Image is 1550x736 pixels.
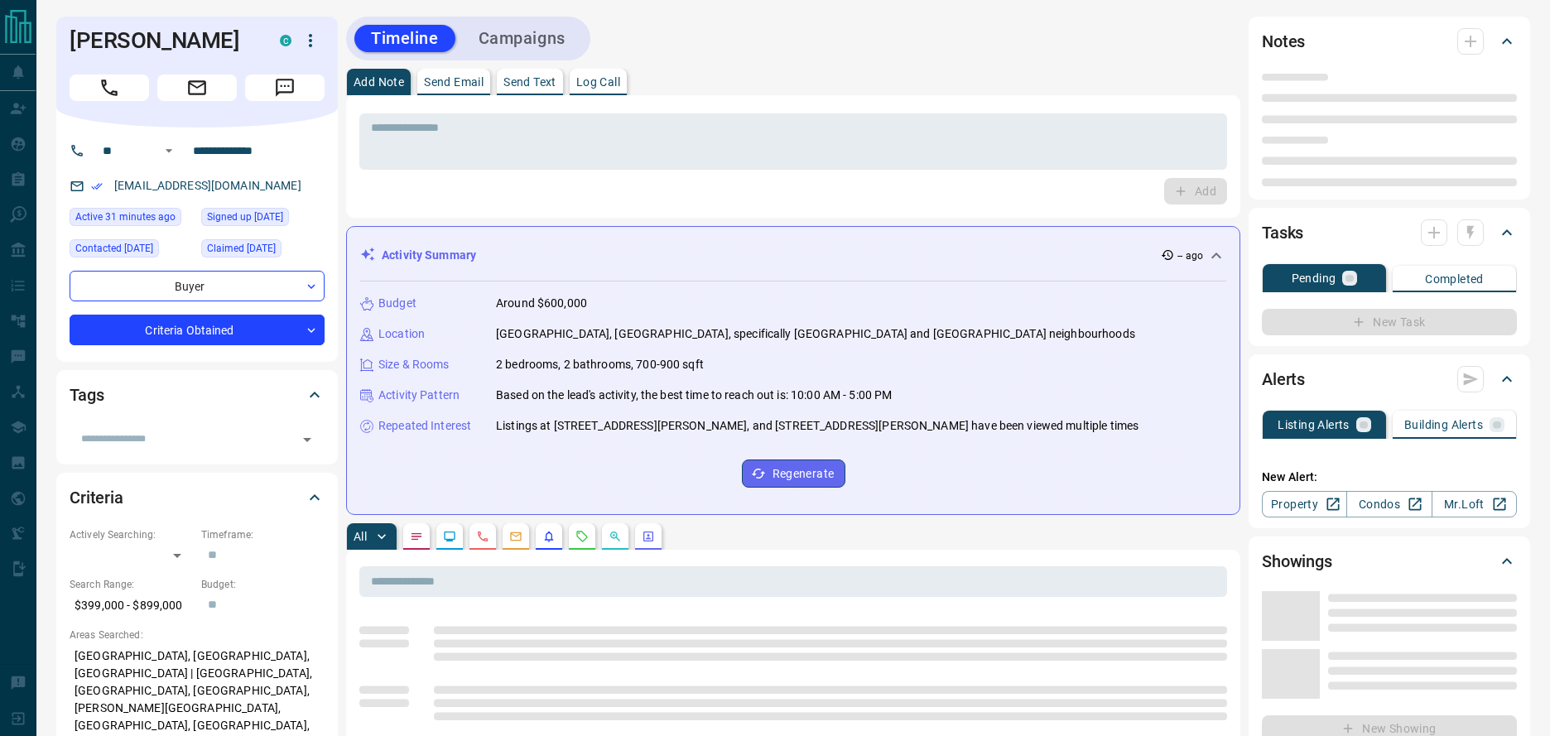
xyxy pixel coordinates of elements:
span: Signed up [DATE] [207,209,283,225]
p: Search Range: [70,577,193,592]
div: Buyer [70,271,325,301]
h2: Alerts [1262,366,1305,392]
p: Log Call [576,76,620,88]
span: Contacted [DATE] [75,240,153,257]
p: Listings at [STREET_ADDRESS][PERSON_NAME], and [STREET_ADDRESS][PERSON_NAME] have been viewed mul... [496,417,1138,435]
button: Campaigns [462,25,582,52]
p: All [354,531,367,542]
a: Mr.Loft [1432,491,1517,517]
svg: Calls [476,530,489,543]
a: Property [1262,491,1347,517]
div: Sat Jun 14 2025 [201,208,325,231]
p: New Alert: [1262,469,1517,486]
div: Tasks [1262,213,1517,253]
svg: Agent Actions [642,530,655,543]
p: Based on the lead's activity, the best time to reach out is: 10:00 AM - 5:00 PM [496,387,892,404]
a: [EMAIL_ADDRESS][DOMAIN_NAME] [114,179,301,192]
p: -- ago [1177,248,1203,263]
p: Send Email [424,76,484,88]
p: Location [378,325,425,343]
svg: Lead Browsing Activity [443,530,456,543]
button: Open [159,141,179,161]
div: Alerts [1262,359,1517,399]
div: Mon Jul 28 2025 [70,239,193,262]
div: Criteria Obtained [70,315,325,345]
p: Size & Rooms [378,356,450,373]
a: Condos [1346,491,1432,517]
p: Pending [1292,272,1336,284]
p: Listing Alerts [1278,419,1350,431]
p: Add Note [354,76,404,88]
div: Sat Jun 14 2025 [201,239,325,262]
p: Areas Searched: [70,628,325,642]
p: Budget: [201,577,325,592]
span: Active 31 minutes ago [75,209,176,225]
p: 2 bedrooms, 2 bathrooms, 700-900 sqft [496,356,704,373]
p: Send Text [503,76,556,88]
h2: Tasks [1262,219,1303,246]
svg: Notes [410,530,423,543]
svg: Email Verified [91,180,103,192]
svg: Opportunities [609,530,622,543]
span: Message [245,75,325,101]
p: Building Alerts [1404,419,1483,431]
h2: Showings [1262,548,1332,575]
p: Repeated Interest [378,417,471,435]
p: Activity Pattern [378,387,460,404]
svg: Listing Alerts [542,530,556,543]
div: Activity Summary-- ago [360,240,1226,271]
div: condos.ca [280,35,291,46]
div: Tags [70,375,325,415]
div: Notes [1262,22,1517,61]
p: Actively Searching: [70,527,193,542]
span: Email [157,75,237,101]
p: Completed [1425,273,1484,285]
div: Showings [1262,541,1517,581]
button: Timeline [354,25,455,52]
div: Wed Aug 13 2025 [70,208,193,231]
p: [GEOGRAPHIC_DATA], [GEOGRAPHIC_DATA], specifically [GEOGRAPHIC_DATA] and [GEOGRAPHIC_DATA] neighb... [496,325,1135,343]
svg: Emails [509,530,522,543]
p: Activity Summary [382,247,476,264]
p: Around $600,000 [496,295,587,312]
p: Timeframe: [201,527,325,542]
button: Open [296,428,319,451]
h1: [PERSON_NAME] [70,27,255,54]
h2: Criteria [70,484,123,511]
div: Criteria [70,478,325,517]
h2: Notes [1262,28,1305,55]
p: Budget [378,295,416,312]
span: Claimed [DATE] [207,240,276,257]
svg: Requests [575,530,589,543]
button: Regenerate [742,459,845,488]
span: Call [70,75,149,101]
p: $399,000 - $899,000 [70,592,193,619]
h2: Tags [70,382,103,408]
